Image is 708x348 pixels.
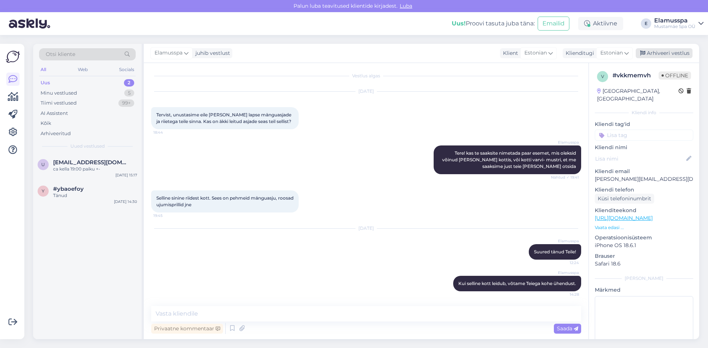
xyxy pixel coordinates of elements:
span: Otsi kliente [46,50,75,58]
div: ca kella 19:00 paiku +- [53,166,137,172]
div: Vestlus algas [151,73,581,79]
input: Lisa nimi [595,155,685,163]
div: Aktiivne [578,17,623,30]
div: All [39,65,48,74]
span: Tervist, unustasime eile [PERSON_NAME] lapse mänguasjade ja riietega teile sinna. Kas on äkki lei... [156,112,292,124]
div: AI Assistent [41,110,68,117]
div: Tiimi vestlused [41,99,77,107]
span: Luba [398,3,414,9]
span: Uued vestlused [70,143,105,150]
div: [DATE] [151,88,581,95]
div: Kõik [41,120,51,127]
p: Safari 18.6 [595,260,693,268]
span: v [601,74,604,79]
div: juhib vestlust [192,49,230,57]
input: Lisa tag [595,130,693,141]
div: Elamusspa [654,18,695,24]
div: [GEOGRAPHIC_DATA], [GEOGRAPHIC_DATA] [597,87,678,103]
div: E [641,18,651,29]
span: Elamusspa [551,238,579,244]
div: Privaatne kommentaar [151,324,223,334]
span: Offline [659,71,691,80]
span: Tere! kas te saaksite nimetada paar esemet, mis oleksid võinud [PERSON_NAME] kottis, või kotti va... [442,150,577,169]
p: Vaata edasi ... [595,224,693,231]
span: u [41,162,45,167]
div: Klienditugi [563,49,594,57]
p: Kliendi nimi [595,144,693,151]
span: Selline sinine riidest kott. Sees on pehmeid mänguasju, roosad ujumisprillid jne [156,195,295,207]
div: Mustamäe Spa OÜ [654,24,695,29]
span: Suured tänud Teile! [534,249,576,254]
span: uporigin@gmail.com [53,159,130,166]
span: Saada [557,325,578,332]
div: [DATE] 15:17 [115,172,137,178]
div: 99+ [118,99,134,107]
div: [DATE] [151,225,581,232]
a: ElamusspaMustamäe Spa OÜ [654,18,704,29]
p: Brauser [595,252,693,260]
div: # vkkmemvh [612,71,659,80]
span: 14:28 [551,292,579,297]
div: [PERSON_NAME] [595,275,693,282]
div: Kliendi info [595,109,693,116]
p: Operatsioonisüsteem [595,234,693,242]
span: 18:44 [153,130,181,135]
span: Elamusspa [155,49,183,57]
p: [PERSON_NAME][EMAIL_ADDRESS][DOMAIN_NAME] [595,175,693,183]
div: Minu vestlused [41,89,77,97]
b: Uus! [452,20,466,27]
span: 19:45 [153,213,181,218]
p: Kliendi tag'id [595,120,693,128]
div: Tänud [53,192,137,199]
span: #ybaoefoy [53,186,84,192]
p: iPhone OS 18.6.1 [595,242,693,249]
div: [DATE] 14:30 [114,199,137,204]
a: [URL][DOMAIN_NAME] [595,215,653,221]
p: Kliendi telefon [595,186,693,194]
span: Estonian [600,49,623,57]
div: Arhiveeritud [41,130,71,137]
button: Emailid [538,17,569,31]
div: Web [76,65,89,74]
span: Nähtud ✓ 19:41 [551,175,579,180]
p: Kliendi email [595,168,693,175]
p: Klienditeekond [595,207,693,214]
div: Klient [500,49,518,57]
p: Märkmed [595,286,693,294]
div: Proovi tasuta juba täna: [452,19,535,28]
div: 5 [124,89,134,97]
span: Elamusspa [551,140,579,145]
span: Elamusspa [551,270,579,275]
img: Askly Logo [6,50,20,64]
div: Küsi telefoninumbrit [595,194,654,204]
div: Socials [118,65,136,74]
span: 12:24 [551,260,579,266]
div: 2 [124,79,134,87]
div: Uus [41,79,50,87]
span: y [42,188,45,194]
span: Estonian [524,49,547,57]
div: Arhiveeri vestlus [636,48,693,58]
span: Kui selline kott leidub, võtame Teiega kohe ühendust. [458,281,576,286]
